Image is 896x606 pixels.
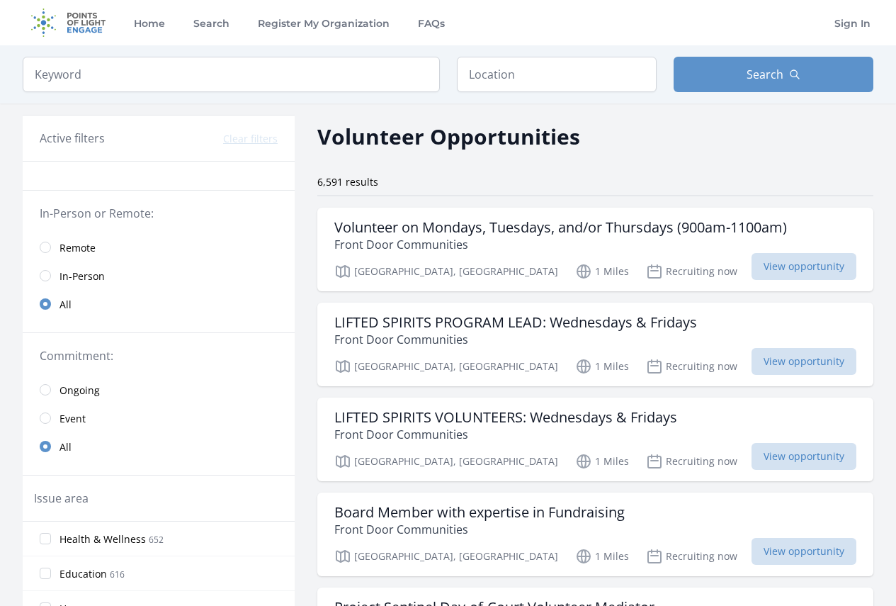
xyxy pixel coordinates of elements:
[59,412,86,426] span: Event
[317,208,873,291] a: Volunteer on Mondays, Tuesdays, and/or Thursdays (900am-1100am) Front Door Communities [GEOGRAPHI...
[149,534,164,546] span: 652
[59,383,100,398] span: Ongoing
[223,132,278,146] button: Clear filters
[317,493,873,576] a: Board Member with expertise in Fundraising Front Door Communities [GEOGRAPHIC_DATA], [GEOGRAPHIC_...
[23,233,295,262] a: Remote
[646,263,737,280] p: Recruiting now
[34,490,89,507] legend: Issue area
[59,269,105,284] span: In-Person
[317,175,378,189] span: 6,591 results
[23,376,295,404] a: Ongoing
[575,263,629,280] p: 1 Miles
[23,290,295,318] a: All
[317,120,580,152] h2: Volunteer Opportunities
[40,205,278,222] legend: In-Person or Remote:
[334,504,625,521] h3: Board Member with expertise in Fundraising
[59,567,107,581] span: Education
[334,426,677,443] p: Front Door Communities
[334,314,697,331] h3: LIFTED SPIRITS PROGRAM LEAD: Wednesdays & Fridays
[575,358,629,375] p: 1 Miles
[752,443,856,470] span: View opportunity
[23,57,440,92] input: Keyword
[646,548,737,565] p: Recruiting now
[40,130,105,147] h3: Active filters
[334,331,697,348] p: Front Door Communities
[110,568,125,580] span: 616
[752,348,856,375] span: View opportunity
[646,453,737,470] p: Recruiting now
[674,57,873,92] button: Search
[334,548,558,565] p: [GEOGRAPHIC_DATA], [GEOGRAPHIC_DATA]
[23,262,295,290] a: In-Person
[334,358,558,375] p: [GEOGRAPHIC_DATA], [GEOGRAPHIC_DATA]
[59,298,72,312] span: All
[646,358,737,375] p: Recruiting now
[752,538,856,565] span: View opportunity
[59,440,72,454] span: All
[59,241,96,255] span: Remote
[59,532,146,546] span: Health & Wellness
[317,398,873,481] a: LIFTED SPIRITS VOLUNTEERS: Wednesdays & Fridays Front Door Communities [GEOGRAPHIC_DATA], [GEOGRA...
[747,66,783,83] span: Search
[457,57,657,92] input: Location
[40,568,51,579] input: Education 616
[752,253,856,280] span: View opportunity
[23,432,295,461] a: All
[334,409,677,426] h3: LIFTED SPIRITS VOLUNTEERS: Wednesdays & Fridays
[334,453,558,470] p: [GEOGRAPHIC_DATA], [GEOGRAPHIC_DATA]
[334,521,625,538] p: Front Door Communities
[334,263,558,280] p: [GEOGRAPHIC_DATA], [GEOGRAPHIC_DATA]
[334,219,787,236] h3: Volunteer on Mondays, Tuesdays, and/or Thursdays (900am-1100am)
[334,236,787,253] p: Front Door Communities
[40,533,51,544] input: Health & Wellness 652
[575,453,629,470] p: 1 Miles
[40,347,278,364] legend: Commitment:
[23,404,295,432] a: Event
[317,303,873,386] a: LIFTED SPIRITS PROGRAM LEAD: Wednesdays & Fridays Front Door Communities [GEOGRAPHIC_DATA], [GEOG...
[575,548,629,565] p: 1 Miles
